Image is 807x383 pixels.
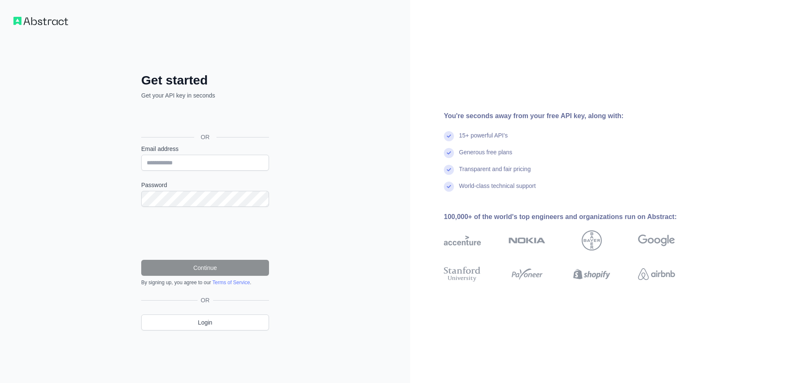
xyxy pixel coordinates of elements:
img: nokia [509,230,546,251]
iframe: Sign in with Google Button [137,109,272,127]
img: check mark [444,131,454,141]
span: OR [194,133,216,141]
div: 15+ powerful API's [459,131,508,148]
img: check mark [444,165,454,175]
button: Continue [141,260,269,276]
span: OR [198,296,213,304]
a: Terms of Service [212,280,250,285]
div: Transparent and fair pricing [459,165,531,182]
h2: Get started [141,73,269,88]
div: You're seconds away from your free API key, along with: [444,111,702,121]
label: Password [141,181,269,189]
iframe: reCAPTCHA [141,217,269,250]
a: Login [141,314,269,330]
div: By signing up, you agree to our . [141,279,269,286]
div: Generous free plans [459,148,512,165]
img: stanford university [444,265,481,283]
img: Workflow [13,17,68,25]
label: Email address [141,145,269,153]
img: airbnb [638,265,675,283]
img: accenture [444,230,481,251]
img: google [638,230,675,251]
p: Get your API key in seconds [141,91,269,100]
div: 100,000+ of the world's top engineers and organizations run on Abstract: [444,212,702,222]
img: payoneer [509,265,546,283]
img: check mark [444,148,454,158]
img: check mark [444,182,454,192]
img: bayer [582,230,602,251]
div: World-class technical support [459,182,536,198]
img: shopify [573,265,610,283]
